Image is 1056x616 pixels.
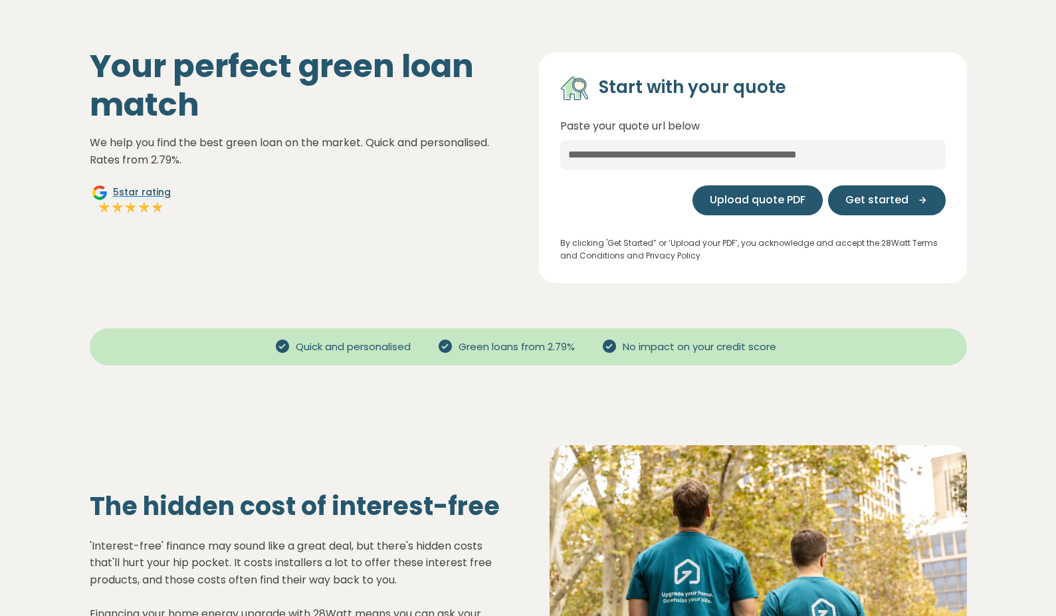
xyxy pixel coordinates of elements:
img: Full star [98,201,111,214]
p: Paste your quote url below [560,118,946,135]
a: Google5star ratingFull starFull starFull starFull starFull star [90,185,173,217]
img: Full star [124,201,138,214]
img: Full star [111,201,124,214]
p: By clicking 'Get Started” or ‘Upload your PDF’, you acknowledge and accept the 28Watt Terms and C... [560,237,946,262]
span: Upload quote PDF [710,192,805,208]
span: No impact on your credit score [617,340,782,355]
span: Green loans from 2.79% [453,340,580,355]
button: Upload quote PDF [692,185,823,215]
h4: Start with your quote [599,76,786,99]
span: Quick and personalised [290,340,416,355]
img: Full star [151,201,164,214]
span: Get started [845,192,908,208]
button: Get started [828,185,946,215]
h1: Your perfect green loan match [90,47,518,124]
img: Full star [138,201,151,214]
span: 5 star rating [113,185,171,199]
p: We help you find the best green loan on the market. Quick and personalised. Rates from 2.79%. [90,134,518,168]
img: Google [92,185,108,201]
h2: The hidden cost of interest-free [90,491,507,522]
